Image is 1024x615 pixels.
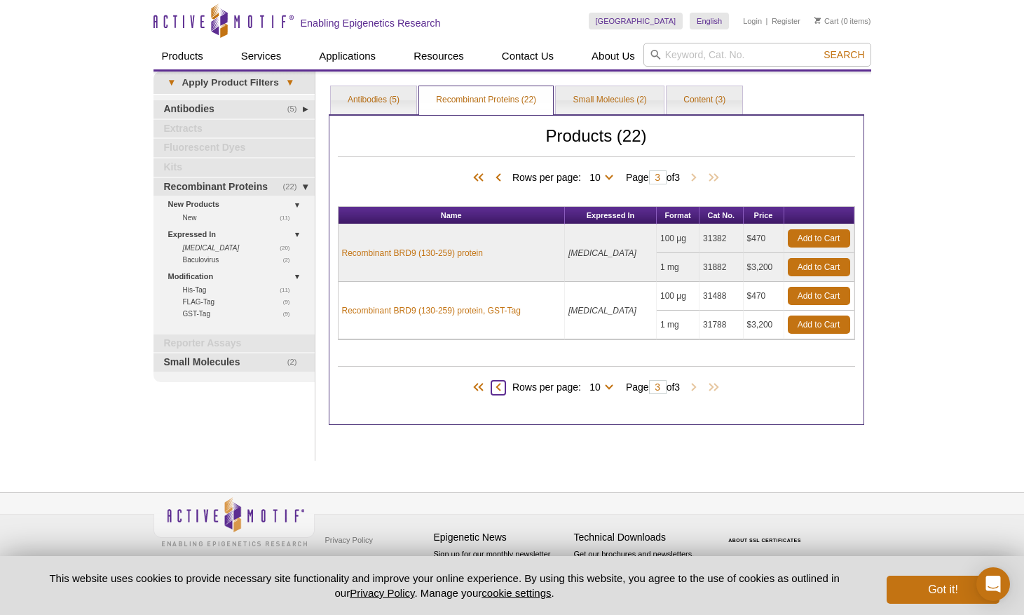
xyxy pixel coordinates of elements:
[153,139,315,157] a: Fluorescent Dyes
[701,171,722,185] span: Last Page
[339,207,566,224] th: Name
[153,493,315,550] img: Active Motif,
[687,171,701,185] span: Next Page
[283,296,298,308] span: (9)
[338,366,855,367] h2: Products (22)
[161,76,182,89] span: ▾
[690,13,729,29] a: English
[233,43,290,69] a: Services
[887,576,999,604] button: Got it!
[512,379,619,393] span: Rows per page:
[699,224,744,253] td: 31382
[667,86,742,114] a: Content (3)
[183,284,298,296] a: (11)His-Tag
[819,48,868,61] button: Search
[183,296,298,308] a: (9)FLAG-Tag
[699,207,744,224] th: Cat No.
[183,242,298,254] a: (20) [MEDICAL_DATA]
[153,158,315,177] a: Kits
[699,253,744,282] td: 31882
[491,171,505,185] span: Previous Page
[419,86,553,114] a: Recombinant Proteins (22)
[687,381,701,395] span: Next Page
[824,49,864,60] span: Search
[583,43,643,69] a: About Us
[280,242,297,254] span: (20)
[183,254,298,266] a: (2)Baculovirus
[405,43,472,69] a: Resources
[168,269,306,284] a: Modification
[619,170,687,184] span: Page of
[657,224,699,253] td: 100 µg
[766,13,768,29] li: |
[153,178,315,196] a: (22)Recombinant Proteins
[788,316,850,334] a: Add to Cart
[168,227,306,242] a: Expressed In
[743,16,762,26] a: Login
[153,120,315,138] a: Extracts
[772,16,800,26] a: Register
[322,550,395,572] a: Terms & Conditions
[589,13,683,29] a: [GEOGRAPHIC_DATA]
[556,86,663,114] a: Small Molecules (2)
[183,212,298,224] a: (11)New
[482,587,551,599] button: cookie settings
[512,170,619,184] span: Rows per page:
[491,381,505,395] span: Previous Page
[657,253,699,282] td: 1 mg
[744,311,784,339] td: $3,200
[574,548,707,584] p: Get our brochures and newsletters, or request them by mail.
[280,212,297,224] span: (11)
[976,567,1010,601] div: Open Intercom Messenger
[153,72,315,94] a: ▾Apply Product Filters▾
[434,532,567,543] h4: Epigenetic News
[153,43,212,69] a: Products
[493,43,562,69] a: Contact Us
[183,244,240,252] i: [MEDICAL_DATA]
[699,311,744,339] td: 31788
[568,306,636,316] i: [MEDICAL_DATA]
[744,253,784,282] td: $3,200
[183,308,298,320] a: (9)GST-Tag
[153,353,315,372] a: (2)Small Molecules
[342,247,483,259] a: Recombinant BRD9 (130-259) protein
[619,380,687,394] span: Page of
[283,308,298,320] span: (9)
[279,76,301,89] span: ▾
[287,100,305,119] span: (5)
[338,130,855,157] h2: Products (22)
[565,207,657,224] th: Expressed In
[470,171,491,185] span: First Page
[674,172,680,183] span: 3
[25,571,864,600] p: This website uses cookies to provide necessary site functionality and improve your online experie...
[728,538,801,543] a: ABOUT SSL CERTIFICATES
[568,248,636,258] i: [MEDICAL_DATA]
[744,282,784,311] td: $470
[657,282,699,311] td: 100 µg
[574,532,707,543] h4: Technical Downloads
[322,529,376,550] a: Privacy Policy
[470,381,491,395] span: First Page
[701,381,722,395] span: Last Page
[699,282,744,311] td: 31488
[168,197,306,212] a: New Products
[744,224,784,253] td: $470
[814,16,839,26] a: Cart
[788,258,850,276] a: Add to Cart
[657,311,699,339] td: 1 mg
[788,287,850,305] a: Add to Cart
[331,86,416,114] a: Antibodies (5)
[674,381,680,393] span: 3
[434,548,567,596] p: Sign up for our monthly newsletter highlighting recent publications in the field of epigenetics.
[814,17,821,24] img: Your Cart
[342,304,521,317] a: Recombinant BRD9 (130-259) protein, GST-Tag
[643,43,871,67] input: Keyword, Cat. No.
[657,207,699,224] th: Format
[280,284,297,296] span: (11)
[283,254,298,266] span: (2)
[153,334,315,353] a: Reporter Assays
[814,13,871,29] li: (0 items)
[350,587,414,599] a: Privacy Policy
[744,207,784,224] th: Price
[714,518,819,548] table: Click to Verify - This site chose Symantec SSL for secure e-commerce and confidential communicati...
